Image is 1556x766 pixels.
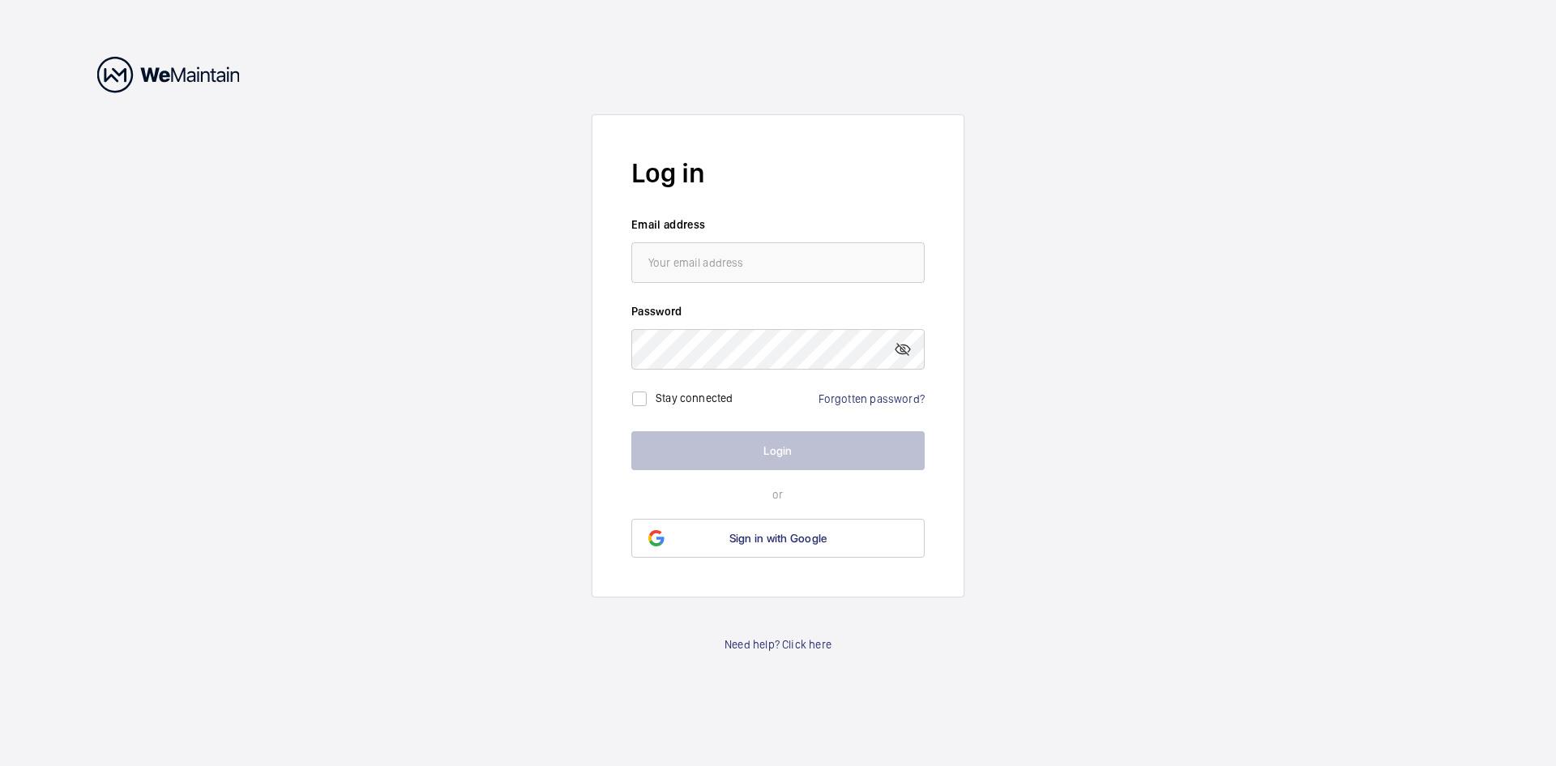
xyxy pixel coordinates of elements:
a: Need help? Click here [725,636,831,653]
button: Login [631,431,925,470]
h2: Log in [631,154,925,192]
label: Password [631,303,925,319]
a: Forgotten password? [819,392,925,405]
label: Stay connected [656,391,733,404]
label: Email address [631,216,925,233]
p: or [631,486,925,503]
input: Your email address [631,242,925,283]
span: Sign in with Google [729,532,827,545]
